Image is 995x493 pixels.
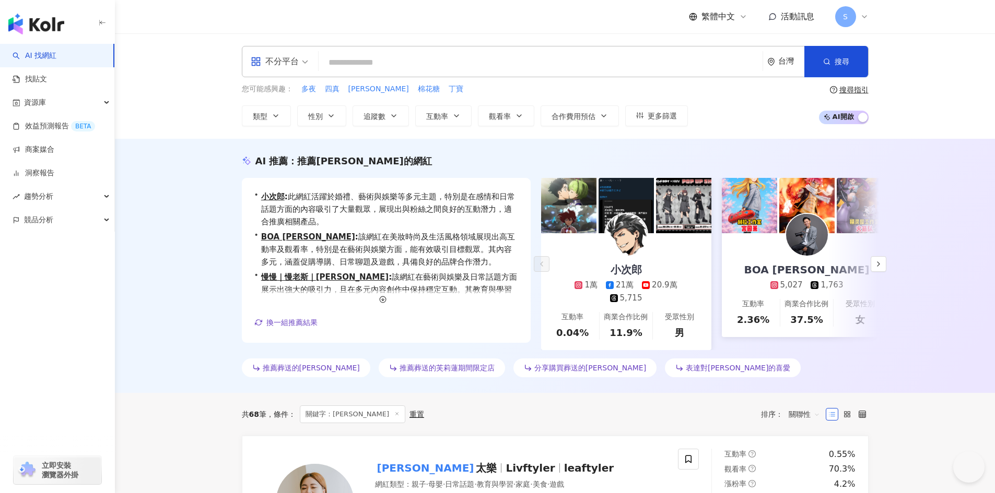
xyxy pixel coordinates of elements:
[856,313,865,326] div: 女
[364,112,385,121] span: 追蹤數
[675,326,684,339] div: 男
[253,112,267,121] span: 類型
[748,465,756,472] span: question-circle
[561,312,583,322] div: 互動率
[417,83,440,95] button: 棉花糖
[829,449,856,460] div: 0.55%
[724,465,746,473] span: 觀看率
[266,318,318,327] span: 換一組推薦結果
[781,11,814,21] span: 活動訊息
[652,280,677,291] div: 20.9萬
[426,480,428,488] span: ·
[348,83,409,95] button: [PERSON_NAME]
[584,280,598,291] div: 1萬
[300,405,405,423] span: 關鍵字：[PERSON_NAME]
[13,168,54,178] a: 洞察報告
[530,480,532,488] span: ·
[804,46,868,77] button: 搜尋
[489,112,511,121] span: 觀看率
[534,364,646,372] span: 分享購買葬送的[PERSON_NAME]
[790,313,823,326] div: 37.5%
[953,451,985,483] iframe: Help Scout Beacon - Open
[8,14,64,34] img: logo
[656,178,711,233] img: post-image
[701,11,735,22] span: 繁體中文
[426,112,448,121] span: 互動率
[249,410,259,418] span: 68
[261,271,518,321] span: 該網紅在藝術與娛樂及日常話題方面展示出強大的吸引力，且在多元內容創作中保持穩定互動。其教育與學習及[DEMOGRAPHIC_DATA]內容也獲得了良好的觀看率，顯示出其具吸引力的多樣風格，能夠引...
[835,57,849,66] span: 搜尋
[42,461,78,479] span: 立即安裝 瀏覽器外掛
[761,406,826,423] div: 排序：
[254,190,518,228] div: •
[620,293,642,304] div: 5,715
[605,214,647,256] img: KOL Avatar
[506,462,555,474] span: Livftyler
[830,86,837,93] span: question-circle
[541,105,619,126] button: 合作費用預估
[516,480,530,488] span: 家庭
[564,462,614,474] span: leaftyler
[261,192,285,201] a: 小次郎
[779,178,835,233] img: post-image
[325,84,340,94] span: 四真
[476,462,497,474] span: 太樂
[301,83,317,95] button: 多夜
[625,105,688,126] button: 更多篩選
[748,480,756,487] span: question-circle
[837,178,892,233] img: post-image
[254,315,318,330] button: 換一組推薦結果
[604,312,648,322] div: 商業合作比例
[255,154,432,167] div: AI 推薦 ：
[443,480,445,488] span: ·
[616,280,634,291] div: 21萬
[767,58,775,66] span: environment
[600,262,652,277] div: 小次郎
[737,313,769,326] div: 2.36%
[415,105,472,126] button: 互動率
[549,480,564,488] span: 遊戲
[834,478,856,490] div: 4.2%
[665,312,694,322] div: 受眾性別
[251,56,261,67] span: appstore
[254,231,518,268] div: •
[412,480,426,488] span: 親子
[263,364,360,372] span: 推薦葬送的[PERSON_NAME]
[477,480,513,488] span: 教育與學習
[14,456,101,484] a: chrome extension立即安裝 瀏覽器外掛
[733,262,880,277] div: BOA [PERSON_NAME]
[24,91,46,114] span: 資源庫
[778,57,804,66] div: 台灣
[261,231,518,268] span: 該網紅在美妝時尚及生活風格領域展現出高互動率及觀看率，特別是在藝術與娛樂方面，能有效吸引目標觀眾。其內容多元，涵蓋促購導購、日常聊題及遊戲，具備良好的品牌合作潛力。
[541,233,711,350] a: 小次郎1萬21萬20.9萬5,715互動率0.04%商業合作比例11.9%受眾性別男
[839,86,869,94] div: 搜尋指引
[722,178,777,233] img: post-image
[242,410,266,418] div: 共 筆
[829,463,856,475] div: 70.3%
[13,145,54,155] a: 商案媒合
[400,364,495,372] span: 推薦葬送的芙莉蓮期間限定店
[478,105,534,126] button: 觀看率
[353,105,409,126] button: 追蹤數
[599,178,654,233] img: post-image
[375,479,666,490] div: 網紅類型 ：
[748,450,756,458] span: question-circle
[355,232,358,242] span: :
[742,299,764,309] div: 互動率
[13,74,47,85] a: 找貼文
[785,299,828,309] div: 商業合作比例
[724,450,746,458] span: 互動率
[552,112,595,121] span: 合作費用預估
[324,83,340,95] button: 四真
[389,272,392,282] span: :
[261,232,355,242] a: BOA [PERSON_NAME]
[375,460,476,476] mark: [PERSON_NAME]
[686,364,790,372] span: 表達對[PERSON_NAME]的喜愛
[556,326,589,339] div: 0.04%
[13,193,20,200] span: rise
[724,479,746,488] span: 漲粉率
[308,112,323,121] span: 性別
[786,214,828,256] img: KOL Avatar
[285,192,288,201] span: :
